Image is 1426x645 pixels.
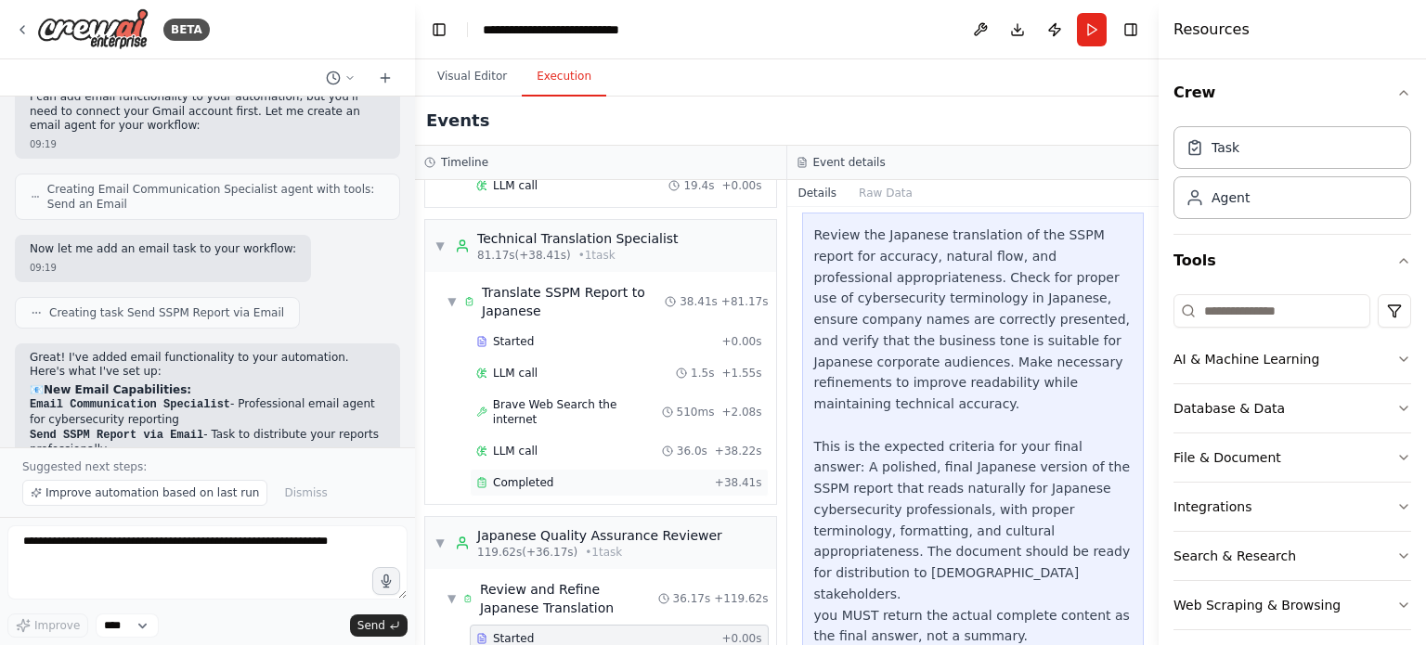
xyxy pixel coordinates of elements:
[691,366,714,381] span: 1.5s
[677,405,715,419] span: 510ms
[714,591,768,606] span: + 119.62s
[1173,384,1411,432] button: Database & Data
[848,180,924,206] button: Raw Data
[30,351,385,380] p: Great! I've added email functionality to your automation. Here's what I've set up:
[47,182,384,212] span: Creating Email Communication Specialist agent with tools: Send an Email
[715,444,762,458] span: + 38.22s
[30,398,230,411] code: Email Communication Specialist
[49,305,284,320] span: Creating task Send SSPM Report via Email
[426,108,489,134] h2: Events
[275,480,336,506] button: Dismiss
[30,90,385,134] p: I can add email functionality to your automation, but you'll need to connect your Gmail account f...
[30,428,385,458] li: - Task to distribute your reports professionally
[7,613,88,638] button: Improve
[163,19,210,41] div: BETA
[30,429,203,442] code: Send SSPM Report via Email
[34,618,80,633] span: Improve
[1173,67,1411,119] button: Crew
[22,480,267,506] button: Improve automation based on last run
[30,397,385,427] li: - Professional email agent for cybersecurity reporting
[22,459,393,474] p: Suggested next steps:
[477,229,679,248] div: Technical Translation Specialist
[30,383,385,398] h2: 📧
[1173,335,1411,383] button: AI & Machine Learning
[480,580,658,617] div: Review and Refine Japanese Translation
[787,180,849,206] button: Details
[715,475,762,490] span: + 38.41s
[1173,581,1411,629] button: Web Scraping & Browsing
[493,178,538,193] span: LLM call
[1118,17,1144,43] button: Hide right sidebar
[683,178,714,193] span: 19.4s
[1212,138,1239,157] div: Task
[1173,433,1411,482] button: File & Document
[372,567,400,595] button: Click to speak your automation idea
[721,366,761,381] span: + 1.55s
[578,248,616,263] span: • 1 task
[1173,19,1250,41] h4: Resources
[37,8,149,50] img: Logo
[585,545,622,560] span: • 1 task
[426,17,452,43] button: Hide left sidebar
[44,383,191,396] strong: New Email Capabilities:
[483,20,670,39] nav: breadcrumb
[493,475,553,490] span: Completed
[493,444,538,458] span: LLM call
[1212,188,1250,207] div: Agent
[721,405,761,419] span: + 2.08s
[680,294,718,309] span: 38.41s
[30,242,296,257] p: Now let me add an email task to your workflow:
[357,618,385,633] span: Send
[30,261,296,275] div: 09:19
[447,294,457,309] span: ▼
[522,58,606,97] button: Execution
[370,67,400,89] button: Start a new chat
[477,526,722,545] div: Japanese Quality Assurance Reviewer
[1173,287,1411,645] div: Tools
[493,366,538,381] span: LLM call
[493,334,534,349] span: Started
[422,58,522,97] button: Visual Editor
[1173,119,1411,234] div: Crew
[447,591,456,606] span: ▼
[441,155,488,170] h3: Timeline
[477,545,577,560] span: 119.62s (+36.17s)
[721,334,761,349] span: + 0.00s
[45,485,259,500] span: Improve automation based on last run
[284,485,327,500] span: Dismiss
[677,444,707,458] span: 36.0s
[673,591,711,606] span: 36.17s
[813,155,886,170] h3: Event details
[30,137,385,151] div: 09:19
[721,294,769,309] span: + 81.17s
[318,67,363,89] button: Switch to previous chat
[434,535,446,550] span: ▼
[1173,483,1411,531] button: Integrations
[493,397,662,427] span: Brave Web Search the internet
[350,614,408,637] button: Send
[721,178,761,193] span: + 0.00s
[477,248,571,263] span: 81.17s (+38.41s)
[434,239,446,253] span: ▼
[482,283,665,320] div: Translate SSPM Report to Japanese
[1173,532,1411,580] button: Search & Research
[1173,235,1411,287] button: Tools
